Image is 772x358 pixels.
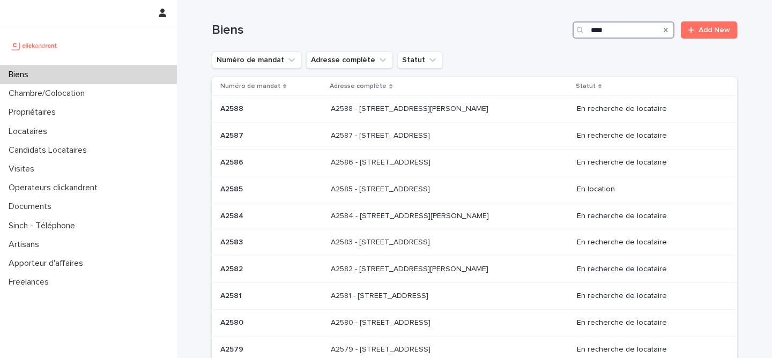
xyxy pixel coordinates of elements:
p: A2585 - [STREET_ADDRESS] [331,183,432,194]
p: Visites [4,164,43,174]
tr: A2588A2588 A2588 - [STREET_ADDRESS][PERSON_NAME]A2588 - [STREET_ADDRESS][PERSON_NAME] En recherch... [212,96,737,123]
span: Add New [699,26,730,34]
p: Artisans [4,240,48,250]
button: Numéro de mandat [212,51,302,69]
button: Adresse complète [306,51,393,69]
p: A2582 [220,263,245,274]
p: Chambre/Colocation [4,88,93,99]
p: En recherche de locataire [577,318,720,327]
tr: A2580A2580 A2580 - [STREET_ADDRESS]A2580 - [STREET_ADDRESS] En recherche de locataire [212,309,737,336]
p: A2580 - [STREET_ADDRESS] [331,316,433,327]
p: A2581 [220,289,244,301]
h1: Biens [212,23,568,38]
p: Apporteur d'affaires [4,258,92,268]
p: En recherche de locataire [577,158,720,167]
p: Operateurs clickandrent [4,183,106,193]
tr: A2583A2583 A2583 - [STREET_ADDRESS]A2583 - [STREET_ADDRESS] En recherche de locataire [212,229,737,256]
p: A2583 [220,236,245,247]
p: En recherche de locataire [577,238,720,247]
tr: A2586A2586 A2586 - [STREET_ADDRESS]A2586 - [STREET_ADDRESS] En recherche de locataire [212,149,737,176]
p: A2582 - 12 avenue Charles VII, Saint-Maur-des-Fossés 94100 [331,263,491,274]
p: Biens [4,70,37,80]
p: A2587 [220,129,246,140]
p: A2579 [220,343,246,354]
p: A2588 [220,102,246,114]
p: A2588 - [STREET_ADDRESS][PERSON_NAME] [331,102,491,114]
p: Adresse complète [330,80,387,92]
p: Propriétaires [4,107,64,117]
p: A2584 - 79 Avenue du Général de Gaulle, Champigny sur Marne 94500 [331,210,491,221]
a: Add New [681,21,737,39]
p: A2579 - [STREET_ADDRESS] [331,343,433,354]
input: Search [573,21,674,39]
p: Sinch - Téléphone [4,221,84,231]
tr: A2581A2581 A2581 - [STREET_ADDRESS]A2581 - [STREET_ADDRESS] En recherche de locataire [212,282,737,309]
tr: A2587A2587 A2587 - [STREET_ADDRESS]A2587 - [STREET_ADDRESS] En recherche de locataire [212,123,737,150]
p: Documents [4,202,60,212]
p: En recherche de locataire [577,345,720,354]
p: En recherche de locataire [577,292,720,301]
p: En recherche de locataire [577,131,720,140]
p: Candidats Locataires [4,145,95,155]
p: En recherche de locataire [577,265,720,274]
p: En recherche de locataire [577,212,720,221]
p: Locataires [4,126,56,137]
p: A2583 - 79 Avenue du Général de Gaulle, Champigny sur Marne 94500 [331,236,432,247]
button: Statut [397,51,443,69]
tr: A2584A2584 A2584 - [STREET_ADDRESS][PERSON_NAME]A2584 - [STREET_ADDRESS][PERSON_NAME] En recherch... [212,203,737,229]
p: A2581 - [STREET_ADDRESS] [331,289,430,301]
img: UCB0brd3T0yccxBKYDjQ [9,35,61,56]
tr: A2582A2582 A2582 - [STREET_ADDRESS][PERSON_NAME]A2582 - [STREET_ADDRESS][PERSON_NAME] En recherch... [212,256,737,283]
p: En location [577,185,720,194]
p: A2584 [220,210,246,221]
p: A2580 [220,316,246,327]
p: A2587 - [STREET_ADDRESS] [331,129,432,140]
p: En recherche de locataire [577,105,720,114]
tr: A2585A2585 A2585 - [STREET_ADDRESS]A2585 - [STREET_ADDRESS] En location [212,176,737,203]
p: A2586 [220,156,246,167]
p: A2586 - [STREET_ADDRESS] [331,156,433,167]
p: Statut [576,80,596,92]
p: Freelances [4,277,57,287]
p: Numéro de mandat [220,80,280,92]
p: A2585 [220,183,245,194]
